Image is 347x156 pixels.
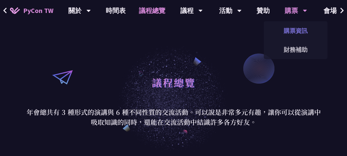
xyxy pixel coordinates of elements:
p: 年會總共有 3 種形式的演講與 6 種不同性質的交流活動。可以說是非常多元有趣，讓你可以從演講中吸取知識的同時，還能在交流活動中結識許多各方好友。 [23,107,324,127]
h1: 議程總覽 [152,72,196,92]
img: Home icon of PyCon TW 2025 [10,7,20,14]
a: PyCon TW [3,2,60,19]
span: PyCon TW [23,6,53,16]
a: 財務補助 [264,42,327,57]
a: 購票資訊 [264,23,327,39]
